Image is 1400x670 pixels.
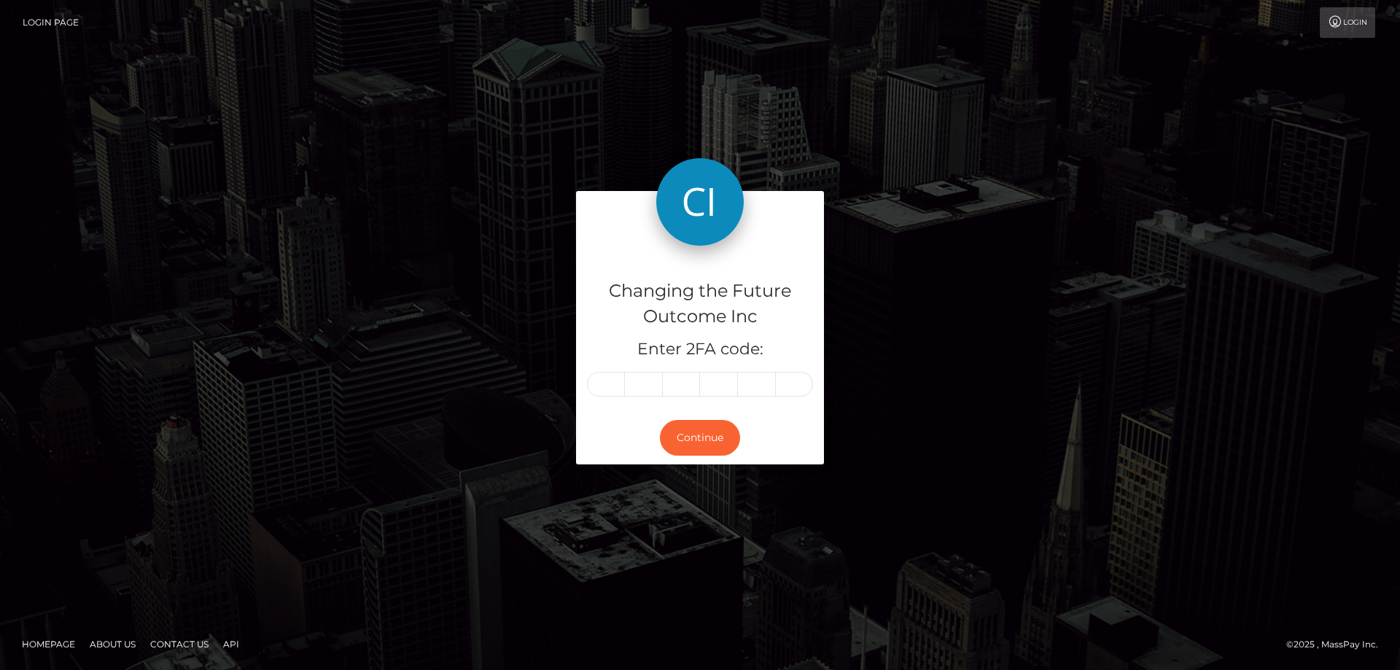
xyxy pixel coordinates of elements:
[217,633,245,655] a: API
[1320,7,1375,38] a: Login
[587,278,813,330] h4: Changing the Future Outcome Inc
[144,633,214,655] a: Contact Us
[656,158,744,246] img: Changing the Future Outcome Inc
[84,633,141,655] a: About Us
[660,420,740,456] button: Continue
[16,633,81,655] a: Homepage
[587,338,813,361] h5: Enter 2FA code:
[23,7,79,38] a: Login Page
[1286,636,1389,653] div: © 2025 , MassPay Inc.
